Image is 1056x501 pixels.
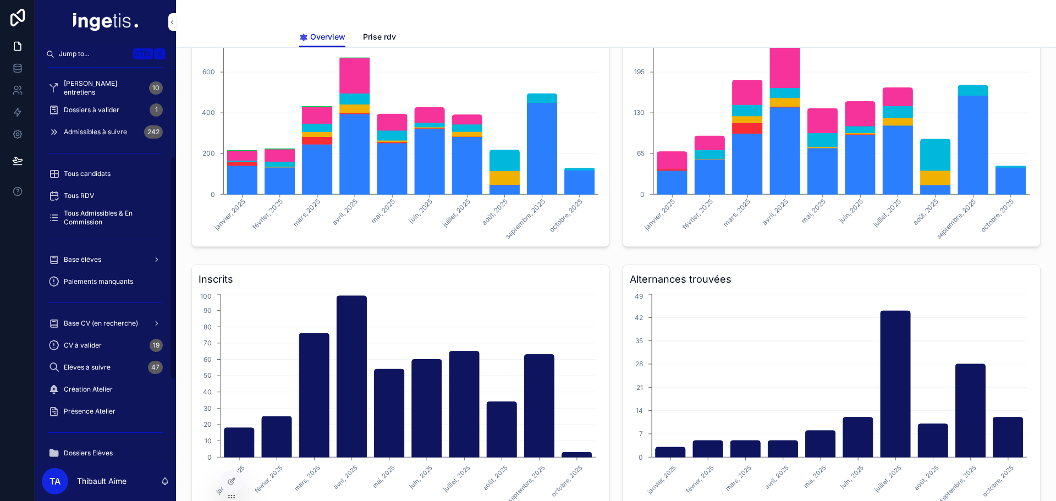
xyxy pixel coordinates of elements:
[149,81,163,95] div: 10
[839,464,866,491] text: juin, 2025
[204,371,212,379] tspan: 50
[42,122,169,142] a: Admissibles à suivre242
[636,406,643,415] tspan: 14
[406,197,434,225] tspan: juin, 2025
[211,190,215,199] tspan: 0
[630,29,1033,240] div: chart
[763,464,790,491] text: avril, 2025
[684,464,716,495] text: février, 2025
[202,108,215,117] tspan: 400
[64,277,133,286] span: Paiements manquants
[42,78,169,98] a: [PERSON_NAME] entretiens10
[204,404,212,412] tspan: 30
[634,68,645,76] tspan: 195
[64,128,127,136] span: Admissibles à suivre
[64,341,102,350] span: CV à valider
[64,209,158,227] span: Tous Admissibles & En Commission
[204,323,212,331] tspan: 80
[640,190,645,199] tspan: 0
[42,44,169,64] button: Jump to...CtrlK
[310,31,345,42] span: Overview
[42,208,169,228] a: Tous Admissibles & En Commission
[59,49,129,58] span: Jump to...
[371,464,397,489] text: mai, 2025
[204,420,212,428] tspan: 20
[42,379,169,399] a: Création Atelier
[981,464,1015,498] text: octobre, 2025
[873,464,903,494] text: juillet, 2025
[64,363,111,372] span: Elèves à suivre
[363,31,396,42] span: Prise rdv
[802,464,828,489] text: mai, 2025
[646,464,678,496] text: janvier, 2025
[77,476,127,487] p: Thibault Aime
[50,475,61,488] span: TA
[363,27,396,49] a: Prise rdv
[35,64,176,461] div: scrollable content
[548,197,584,234] tspan: octobre, 2025
[634,108,645,117] tspan: 130
[800,197,827,225] tspan: mai, 2025
[369,197,397,225] tspan: mai, 2025
[64,106,119,114] span: Dossiers à valider
[291,197,322,228] tspan: mars, 2025
[42,100,169,120] a: Dossiers à valider1
[42,272,169,291] a: Paiements manquants
[200,292,212,300] tspan: 100
[761,197,790,227] tspan: avril, 2025
[42,313,169,333] a: Base CV (en recherche)
[144,125,163,139] div: 242
[64,449,113,458] span: Dossiers Elèves
[42,164,169,184] a: Tous candidats
[203,388,212,396] tspan: 40
[64,385,113,394] span: Création Atelier
[481,464,509,492] text: août, 2025
[871,197,903,229] tspan: juillet, 2025
[42,335,169,355] a: CV à valider19
[204,355,212,364] tspan: 60
[637,149,645,157] tspan: 65
[205,437,212,445] tspan: 10
[150,339,163,352] div: 19
[642,197,677,232] tspan: janvier, 2025
[635,360,643,368] tspan: 28
[204,306,212,315] tspan: 90
[442,464,472,494] text: juillet, 2025
[724,464,753,492] text: mars, 2025
[150,103,163,117] div: 1
[199,272,602,287] h3: Inscrits
[64,169,111,178] span: Tous candidats
[635,313,643,322] tspan: 42
[440,197,471,229] tspan: juillet, 2025
[549,464,584,498] text: octobre, 2025
[64,407,116,416] span: Présence Atelier
[64,255,101,264] span: Base élèves
[635,337,643,345] tspan: 35
[639,430,643,438] tspan: 7
[912,464,941,492] text: août, 2025
[250,197,284,232] tspan: février, 2025
[408,464,435,491] text: juin, 2025
[133,48,153,59] span: Ctrl
[293,464,322,492] text: mars, 2025
[64,79,145,97] span: [PERSON_NAME] entretiens
[332,464,359,491] text: avril, 2025
[42,357,169,377] a: Elèves à suivre47
[503,197,546,240] tspan: septembre, 2025
[204,339,212,347] tspan: 70
[148,361,163,374] div: 47
[64,191,94,200] span: Tous RDV
[636,383,643,392] tspan: 21
[837,197,865,225] tspan: juin, 2025
[635,292,643,300] tspan: 49
[207,453,212,461] tspan: 0
[630,272,1033,287] h3: Alternances trouvées
[934,197,977,240] tspan: septembre, 2025
[64,319,138,328] span: Base CV (en recherche)
[680,197,714,232] tspan: février, 2025
[42,401,169,421] a: Présence Atelier
[42,250,169,269] a: Base élèves
[639,453,643,461] tspan: 0
[212,197,247,232] tspan: janvier, 2025
[721,197,752,228] tspan: mars, 2025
